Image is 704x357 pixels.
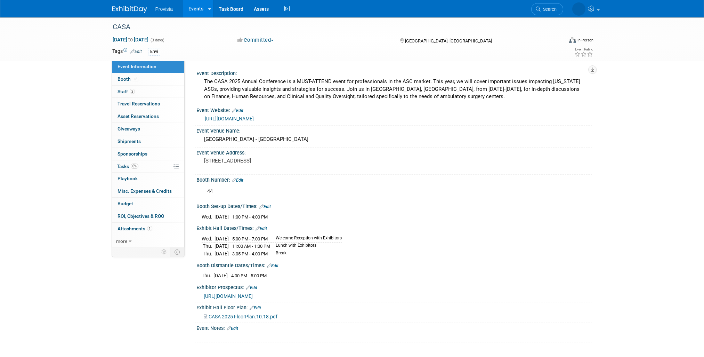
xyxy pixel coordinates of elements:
a: Staff2 [112,86,184,98]
span: 1 [147,226,152,231]
span: Misc. Expenses & Credits [118,188,172,194]
a: Edit [250,306,261,310]
td: [DATE] [213,272,228,279]
i: Booth reservation complete [134,77,137,81]
button: Committed [235,37,276,44]
a: Misc. Expenses & Credits [112,185,184,197]
img: Shai Davis [572,2,585,16]
pre: [STREET_ADDRESS] [204,158,354,164]
a: Edit [227,326,238,331]
div: Event Website: [196,105,592,114]
a: Edit [246,285,257,290]
img: ExhibitDay [112,6,147,13]
a: Edit [232,178,243,183]
a: [URL][DOMAIN_NAME] [205,116,254,121]
span: Playbook [118,176,138,181]
span: 4:00 PM - 5:00 PM [231,273,267,278]
td: Toggle Event Tabs [170,247,184,256]
div: [GEOGRAPHIC_DATA] - [GEOGRAPHIC_DATA] [202,134,587,145]
span: CASA 2025 FloorPlan.10.18.pdf [209,314,277,319]
img: Format-Inperson.png [569,37,576,43]
span: 1:00 PM - 4:00 PM [232,214,268,220]
span: Shipments [118,138,141,144]
div: Event Format [522,36,594,47]
div: Booth Set-up Dates/Times: [196,201,592,210]
a: Edit [130,49,142,54]
span: Staff [118,89,135,94]
td: [DATE] [215,235,229,243]
span: Event Information [118,64,156,69]
a: ROI, Objectives & ROO [112,210,184,222]
a: Attachments1 [112,223,184,235]
span: Asset Reservations [118,113,159,119]
td: [DATE] [215,243,229,250]
a: Sponsorships [112,148,184,160]
a: Tasks0% [112,160,184,173]
td: Thu. [202,250,215,257]
span: Provista [155,6,173,12]
a: Budget [112,198,184,210]
a: Travel Reservations [112,98,184,110]
span: 3:05 PM - 4:00 PM [232,251,268,256]
a: [URL][DOMAIN_NAME] [204,293,253,299]
div: Event Rating [574,48,593,51]
td: [DATE] [215,250,229,257]
a: Asset Reservations [112,110,184,122]
span: Budget [118,201,133,206]
span: Search [541,7,557,12]
span: Sponsorships [118,151,147,157]
span: Tasks [117,164,138,169]
span: Giveaways [118,126,140,132]
a: Booth [112,73,184,85]
a: Edit [256,226,267,231]
div: Event Notes: [196,323,592,332]
div: In-Person [577,38,593,43]
td: Tags [112,48,142,56]
span: [DATE] [DATE] [112,37,149,43]
td: Personalize Event Tab Strip [158,247,170,256]
td: Thu. [202,272,213,279]
div: Exhibitor Prospectus: [196,282,592,291]
a: more [112,235,184,247]
div: 44 [202,184,516,198]
td: [DATE] [215,213,229,220]
div: The CASA 2025 Annual Conference is a MUST-ATTEND event for professionals in the ASC market. This ... [202,76,587,102]
span: 11:00 AM - 1:00 PM [232,244,270,249]
span: 2 [130,89,135,94]
td: Break [272,250,342,257]
a: Edit [259,204,271,209]
div: Booth Number: [196,175,592,184]
div: Exhibit Hall Floor Plan: [196,302,592,311]
span: (3 days) [150,38,164,42]
span: Booth [118,76,139,82]
td: Lunch with Exhibitors [272,243,342,250]
a: Search [531,3,563,15]
a: Edit [232,108,243,113]
span: 5:00 PM - 7:00 PM [232,236,268,241]
a: CASA 2025 FloorPlan.10.18.pdf [204,314,277,319]
span: to [127,37,134,42]
span: more [116,238,127,244]
span: 0% [131,164,138,169]
td: Wed. [202,235,215,243]
div: CASA [110,21,553,33]
span: Attachments [118,226,152,231]
span: ROI, Objectives & ROO [118,213,164,219]
div: Envi [148,48,160,55]
a: Giveaways [112,123,184,135]
div: Event Venue Name: [196,126,592,134]
div: Exhibit Hall Dates/Times: [196,223,592,232]
div: Event Description: [196,68,592,77]
a: Event Information [112,61,184,73]
td: Welcome Reception with Exhibitors [272,235,342,243]
span: Travel Reservations [118,101,160,106]
a: Playbook [112,173,184,185]
a: Shipments [112,135,184,148]
div: Booth Dismantle Dates/Times: [196,260,592,269]
a: Edit [267,263,278,268]
span: [GEOGRAPHIC_DATA], [GEOGRAPHIC_DATA] [405,38,492,43]
td: Wed. [202,213,215,220]
td: Thu. [202,243,215,250]
div: Event Venue Address: [196,148,592,156]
